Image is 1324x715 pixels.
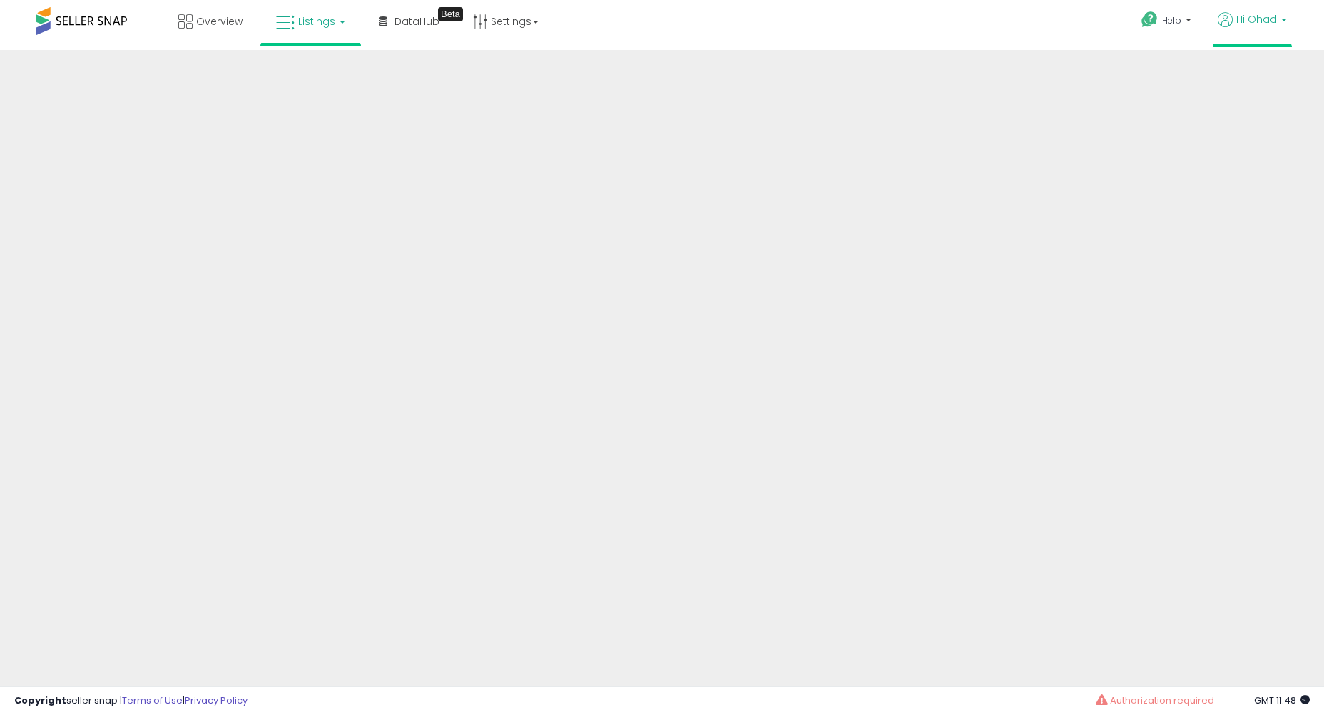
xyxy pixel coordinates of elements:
[196,14,243,29] span: Overview
[1141,11,1158,29] i: Get Help
[1218,12,1287,44] a: Hi Ohad
[1162,14,1181,26] span: Help
[1110,694,1214,707] span: Authorization required
[122,694,183,707] a: Terms of Use
[1254,694,1310,707] span: 2025-10-12 11:48 GMT
[394,14,439,29] span: DataHub
[14,694,66,707] strong: Copyright
[185,694,248,707] a: Privacy Policy
[438,7,463,21] div: Tooltip anchor
[14,694,248,708] div: seller snap | |
[298,14,335,29] span: Listings
[1236,12,1277,26] span: Hi Ohad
